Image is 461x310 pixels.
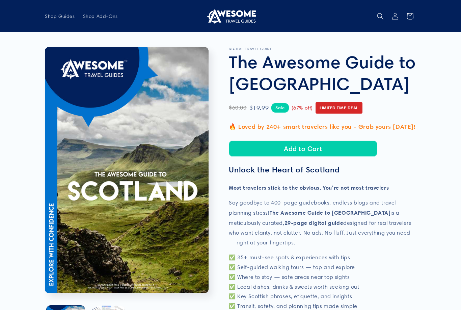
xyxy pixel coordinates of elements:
p: 🔥 Loved by 240+ smart travelers like you - Grab yours [DATE]! [229,121,416,132]
button: Add to Cart [229,141,377,157]
span: Limited Time Deal [316,102,362,114]
strong: Most travelers stick to the obvious. You're not most travelers [229,184,389,191]
span: $19.99 [249,102,269,113]
a: Shop Add-Ons [79,9,122,23]
img: Awesome Travel Guides [205,8,256,24]
summary: Search [373,9,388,24]
span: (67% off) [292,103,313,113]
a: Awesome Travel Guides [203,5,259,27]
h1: The Awesome Guide to [GEOGRAPHIC_DATA] [229,51,416,94]
span: Sale [271,103,289,112]
p: Say goodbye to 400-page guidebooks, endless blogs and travel planning stress! is a meticulously c... [229,198,416,247]
span: Shop Guides [45,13,75,19]
span: Shop Add-Ons [83,13,118,19]
span: $60.00 [229,103,247,113]
strong: The Awesome Guide to [GEOGRAPHIC_DATA] [270,209,391,216]
h3: Unlock the Heart of Scotland [229,165,416,175]
p: DIGITAL TRAVEL GUIDE [229,47,416,51]
strong: 29-page digital guide [284,219,344,226]
a: Shop Guides [41,9,79,23]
